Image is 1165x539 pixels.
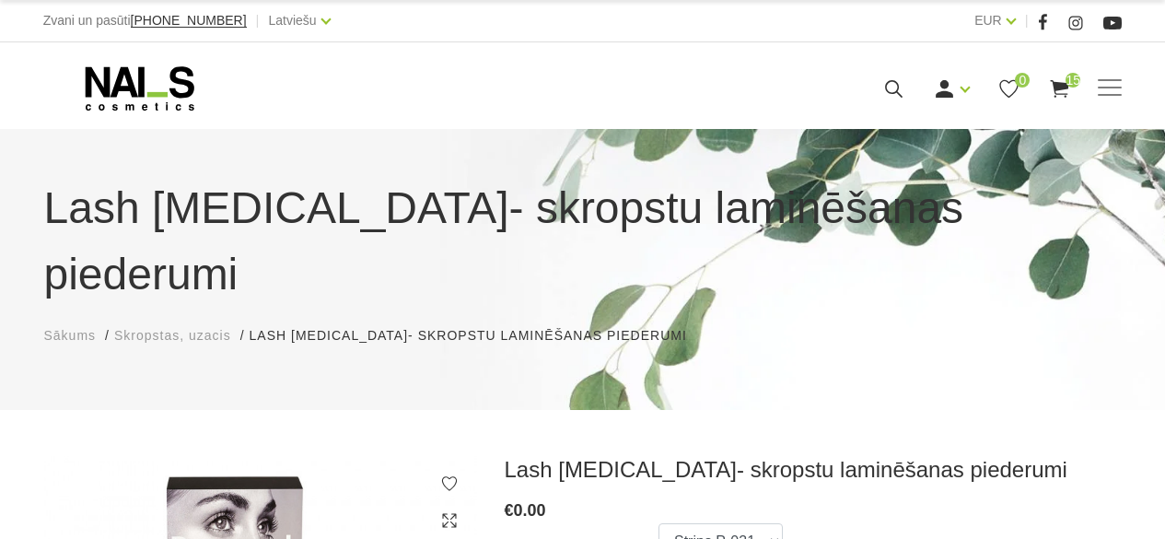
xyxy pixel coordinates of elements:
a: EUR [974,9,1002,31]
a: Latviešu [269,9,317,31]
span: [PHONE_NUMBER] [131,13,247,28]
h3: Lash [MEDICAL_DATA]- skropstu laminēšanas piederumi [505,456,1122,484]
h1: Lash [MEDICAL_DATA]- skropstu laminēšanas piederumi [44,175,1122,308]
span: | [1025,9,1029,32]
a: Skropstas, uzacis [114,326,231,346]
span: | [256,9,260,32]
span: 15 [1066,73,1080,88]
a: 0 [997,77,1020,100]
div: Zvani un pasūti [43,9,247,32]
a: [PHONE_NUMBER] [131,14,247,28]
span: Sākums [44,328,97,343]
span: 0 [1015,73,1030,88]
a: Sākums [44,326,97,346]
span: Skropstas, uzacis [114,328,231,343]
span: 0.00 [514,501,546,520]
span: € [505,501,514,520]
li: Lash [MEDICAL_DATA]- skropstu laminēšanas piederumi [250,326,705,346]
a: 15 [1048,77,1071,100]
